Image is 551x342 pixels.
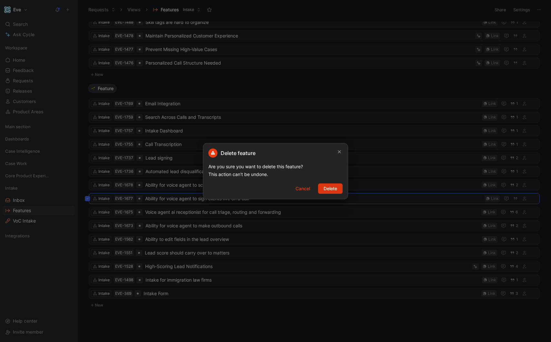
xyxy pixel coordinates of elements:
span: Cancel [296,185,310,192]
span: Delete [324,185,337,192]
div: Are you sure you want to delete this feature? This action can't be undone. [208,163,343,178]
button: Delete [318,183,343,194]
button: Cancel [290,183,316,194]
h2: Delete feature [208,149,255,158]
